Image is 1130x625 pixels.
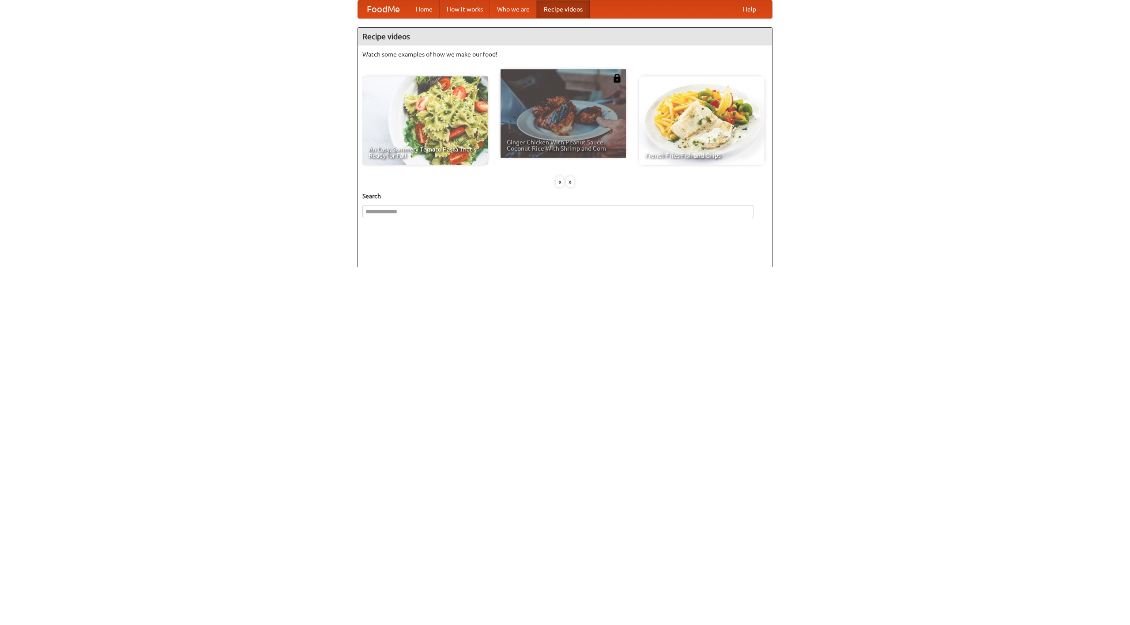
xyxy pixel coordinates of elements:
[490,0,537,18] a: Who we are
[362,76,488,165] a: An Easy, Summery Tomato Pasta That's Ready for Fall
[556,176,564,187] div: «
[409,0,440,18] a: Home
[645,152,758,159] span: French Fries Fish and Chips
[440,0,490,18] a: How it works
[639,76,765,165] a: French Fries Fish and Chips
[362,192,768,201] h5: Search
[362,50,768,59] p: Watch some examples of how we make our food!
[358,28,772,45] h4: Recipe videos
[358,0,409,18] a: FoodMe
[537,0,590,18] a: Recipe videos
[369,146,482,159] span: An Easy, Summery Tomato Pasta That's Ready for Fall
[736,0,763,18] a: Help
[613,74,621,83] img: 483408.png
[566,176,574,187] div: »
